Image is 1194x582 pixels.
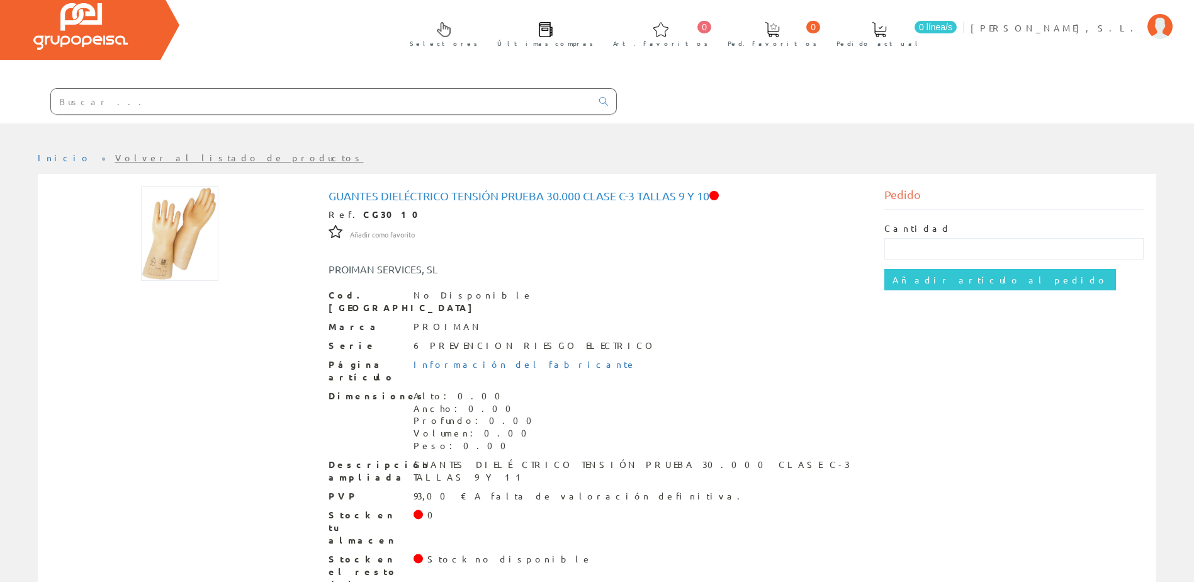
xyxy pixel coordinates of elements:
span: Página artículo [329,358,404,384]
a: Selectores [397,11,484,55]
div: Profundo: 0.00 [414,414,539,427]
strong: CG3010 [363,208,427,220]
input: Buscar ... [51,89,592,114]
div: Ref. [329,208,866,221]
div: No Disponible [414,289,533,302]
span: Ped. favoritos [728,37,817,50]
div: Ancho: 0.00 [414,402,539,415]
a: Últimas compras [485,11,600,55]
span: Cod. [GEOGRAPHIC_DATA] [329,289,404,314]
a: Añadir como favorito [350,228,415,239]
div: PROIMAN [414,321,482,333]
div: 93,00 € A falta de valoración definitiva. [414,490,748,503]
div: PROIMAN SERVICES, SL [319,262,643,277]
h1: GUANTES DIELÉCTRICO TENSIÓN PRUEBA 30.000 CLASE C-3 TALLAS 9 Y 10 [329,190,866,202]
span: Art. favoritos [613,37,708,50]
div: GUANTES DIELÉCTRICO TENSIÓN PRUEBA 30.000 CLASE C-3 TALLAS 9 Y 11 [414,459,866,484]
span: PVP [329,490,404,503]
span: Serie [329,339,404,352]
a: Volver al listado de productos [115,152,364,163]
label: Cantidad [884,222,951,235]
span: 0 línea/s [915,21,957,33]
div: Alto: 0.00 [414,390,539,402]
span: Marca [329,321,404,333]
span: Añadir como favorito [350,230,415,240]
span: Dimensiones [329,390,404,402]
span: Stock en tu almacen [329,509,404,547]
div: Volumen: 0.00 [414,427,539,440]
span: Últimas compras [497,37,594,50]
span: [PERSON_NAME], S.L. [971,21,1141,34]
span: Pedido actual [836,37,922,50]
div: Pedido [884,186,1144,210]
img: Grupo Peisa [33,3,128,50]
a: Información del fabricante [414,358,636,370]
div: 6 PREVENCION RIESGO ELECTRICO [414,339,656,352]
span: 0 [806,21,820,33]
span: Selectores [410,37,478,50]
input: Añadir artículo al pedido [884,269,1116,290]
div: Peso: 0.00 [414,440,539,452]
a: [PERSON_NAME], S.L. [971,11,1173,23]
div: 0 [427,509,441,522]
div: Stock no disponible [427,553,592,566]
span: Descripción ampliada [329,459,404,484]
span: 0 [697,21,711,33]
a: Inicio [38,152,91,163]
img: Foto artículo GUANTES DIELÉCTRICO TENSIÓN PRUEBA 30.000 CLASE C-3 TALLAS 9 Y 10 (123x150) [141,186,218,281]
